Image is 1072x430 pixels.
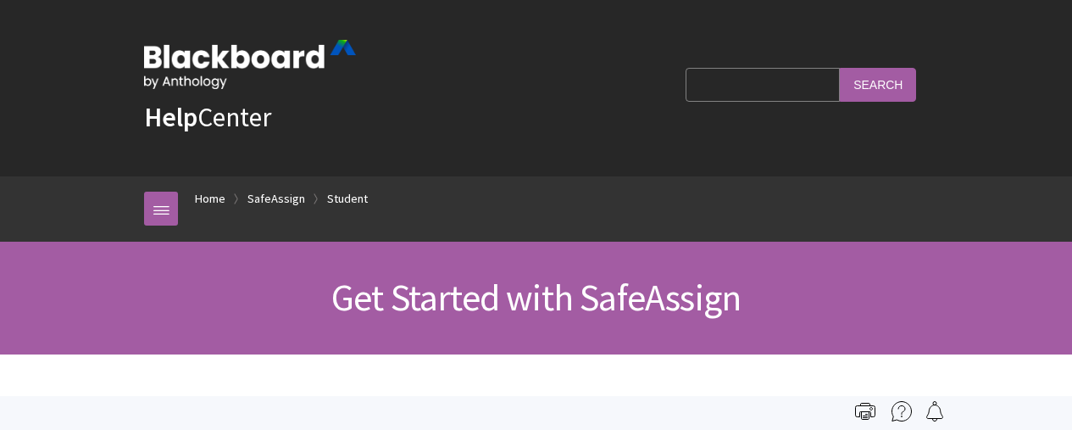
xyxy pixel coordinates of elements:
a: Student [327,188,368,209]
a: SafeAssign [247,188,305,209]
span: Get Started with SafeAssign [331,274,741,321]
a: HelpCenter [144,100,271,134]
strong: Help [144,100,197,134]
input: Search [840,68,916,101]
a: Home [195,188,225,209]
img: Print [855,401,875,422]
img: More help [891,401,912,422]
img: Blackboard by Anthology [144,40,356,89]
img: Follow this page [925,401,945,422]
